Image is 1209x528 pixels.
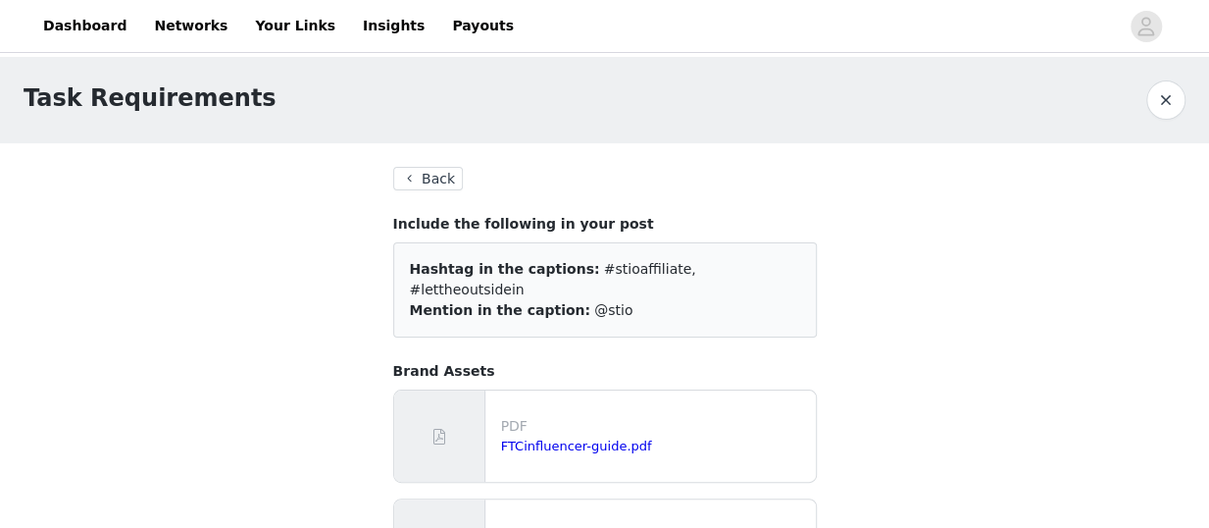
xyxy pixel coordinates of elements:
[594,302,632,318] span: @stio
[142,4,239,48] a: Networks
[410,302,590,318] span: Mention in the caption:
[501,439,652,453] a: FTCinfluencer-guide.pdf
[393,214,817,235] h4: Include the following in your post
[243,4,347,48] a: Your Links
[1136,11,1155,42] div: avatar
[440,4,526,48] a: Payouts
[410,261,600,277] span: Hashtag in the captions:
[501,416,808,437] p: PDF
[393,361,817,382] h4: Brand Assets
[24,80,277,116] h1: Task Requirements
[351,4,436,48] a: Insights
[31,4,138,48] a: Dashboard
[393,167,464,190] button: Back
